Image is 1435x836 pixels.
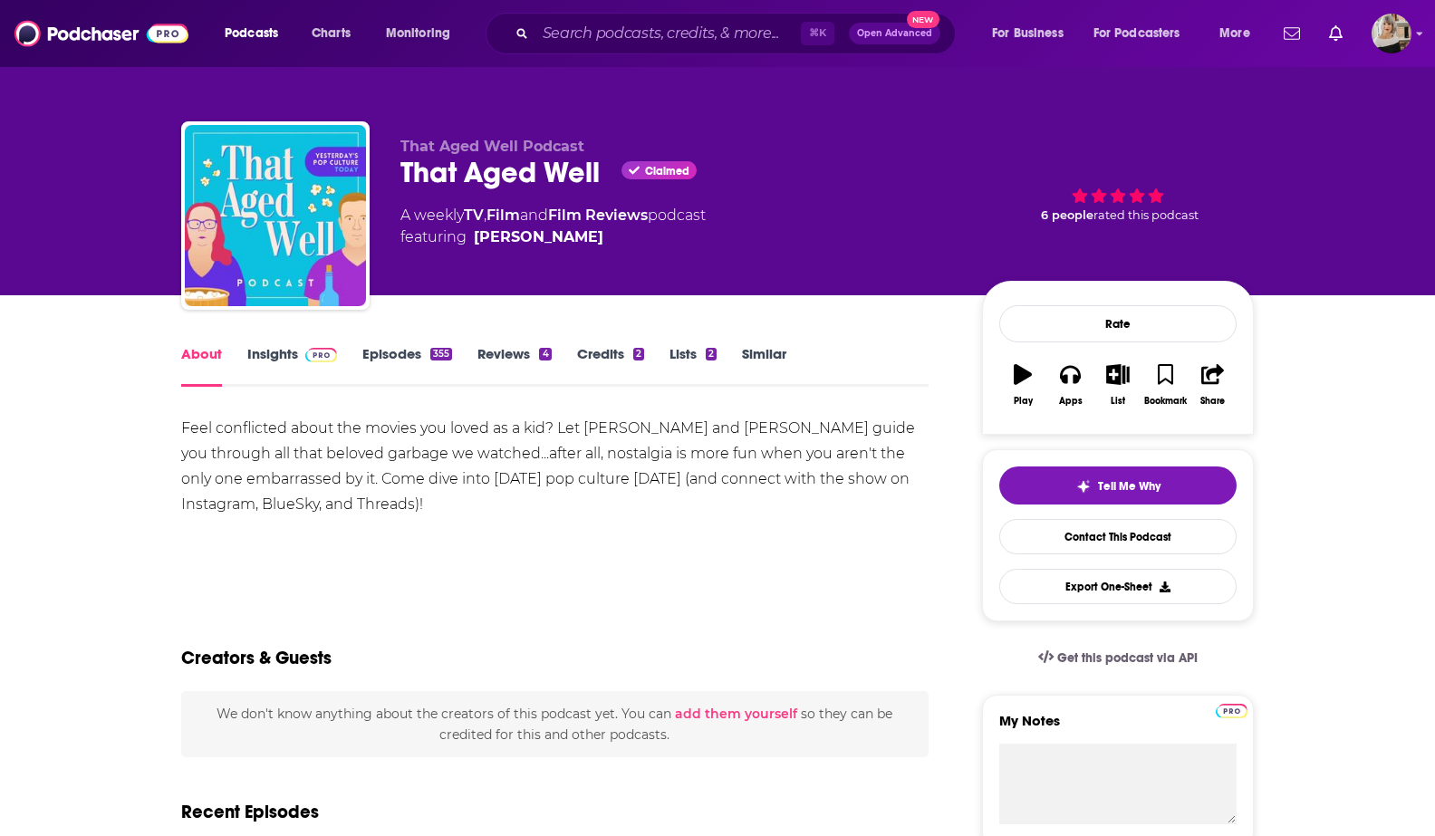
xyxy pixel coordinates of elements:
[1200,396,1225,407] div: Share
[675,706,797,721] button: add them yourself
[1098,479,1161,494] span: Tell Me Why
[247,345,337,387] a: InsightsPodchaser Pro
[1041,208,1093,222] span: 6 people
[1219,21,1250,46] span: More
[999,519,1237,554] a: Contact This Podcast
[486,207,520,224] a: Film
[1111,396,1125,407] div: List
[1144,396,1187,407] div: Bookmark
[1093,21,1180,46] span: For Podcasters
[181,801,319,823] h2: Recent Episodes
[1059,396,1083,407] div: Apps
[999,305,1237,342] div: Rate
[1207,19,1273,48] button: open menu
[1141,352,1189,418] button: Bookmark
[706,348,717,360] div: 2
[1372,14,1411,53] span: Logged in as angelabaggetta
[181,345,222,387] a: About
[1216,701,1247,718] a: Pro website
[1057,650,1198,666] span: Get this podcast via API
[577,345,644,387] a: Credits2
[999,466,1237,504] button: tell me why sparkleTell Me Why
[979,19,1086,48] button: open menu
[1046,352,1093,418] button: Apps
[400,138,584,155] span: That Aged Well Podcast
[181,647,332,669] h2: Creators & Guests
[1076,479,1091,494] img: tell me why sparkle
[484,207,486,224] span: ,
[362,345,452,387] a: Episodes355
[400,205,706,248] div: A weekly podcast
[185,125,366,306] img: That Aged Well
[503,13,973,54] div: Search podcasts, credits, & more...
[520,207,548,224] span: and
[1322,18,1350,49] a: Show notifications dropdown
[539,348,551,360] div: 4
[373,19,474,48] button: open menu
[535,19,801,48] input: Search podcasts, credits, & more...
[1276,18,1307,49] a: Show notifications dropdown
[312,21,351,46] span: Charts
[999,712,1237,744] label: My Notes
[801,22,834,45] span: ⌘ K
[548,207,648,224] a: Film Reviews
[1372,14,1411,53] button: Show profile menu
[857,29,932,38] span: Open Advanced
[181,416,929,517] div: Feel conflicted about the movies you loved as a kid? Let [PERSON_NAME] and [PERSON_NAME] guide yo...
[849,23,940,44] button: Open AdvancedNew
[474,226,603,248] a: [PERSON_NAME]
[477,345,551,387] a: Reviews4
[1024,636,1212,680] a: Get this podcast via API
[999,569,1237,604] button: Export One-Sheet
[386,21,450,46] span: Monitoring
[742,345,786,387] a: Similar
[1093,208,1199,222] span: rated this podcast
[225,21,278,46] span: Podcasts
[400,226,706,248] span: featuring
[669,345,717,387] a: Lists2
[645,167,689,176] span: Claimed
[907,11,939,28] span: New
[1372,14,1411,53] img: User Profile
[1094,352,1141,418] button: List
[430,348,452,360] div: 355
[464,207,484,224] a: TV
[1014,396,1033,407] div: Play
[1216,704,1247,718] img: Podchaser Pro
[217,706,892,742] span: We don't know anything about the creators of this podcast yet . You can so they can be credited f...
[14,16,188,51] img: Podchaser - Follow, Share and Rate Podcasts
[300,19,361,48] a: Charts
[992,21,1064,46] span: For Business
[212,19,302,48] button: open menu
[305,348,337,362] img: Podchaser Pro
[999,352,1046,418] button: Play
[633,348,644,360] div: 2
[1082,19,1207,48] button: open menu
[982,138,1254,250] div: 6 peoplerated this podcast
[1189,352,1237,418] button: Share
